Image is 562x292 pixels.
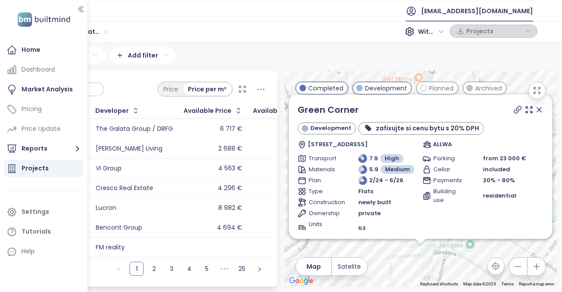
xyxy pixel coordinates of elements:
[116,267,122,272] span: left
[235,262,249,276] li: 25
[358,198,391,207] span: newly built
[429,83,454,93] span: Planned
[296,258,331,275] button: Map
[130,262,144,276] li: 1
[148,262,161,275] a: 2
[110,47,176,64] div: Add filter
[466,25,523,38] span: Projects
[184,108,231,114] div: Available Price
[369,154,378,163] span: 7.9
[4,203,83,221] a: Settings
[96,224,142,232] div: Bencont Group
[4,223,83,241] a: Tutorials
[96,204,116,212] div: Lucron
[463,281,496,286] span: Map data ©2025
[112,262,126,276] button: left
[358,187,373,196] span: Flats
[96,145,162,153] div: [PERSON_NAME] Living
[22,104,42,115] div: Pricing
[218,145,242,153] div: 2 688 €
[22,64,55,75] div: Dashboard
[454,25,533,38] div: button
[309,176,339,185] span: Plan
[475,83,502,93] span: Archived
[309,154,339,163] span: Transport
[375,124,479,133] b: zafixujte si cenu bytu s 20% DPH
[433,165,464,174] span: Cellar
[483,191,516,200] span: residential
[182,262,196,276] li: 4
[95,108,129,114] div: Developer
[220,125,242,133] div: 6 717 €
[4,243,83,260] div: Help
[307,140,367,149] span: [STREET_ADDRESS]
[218,165,242,173] div: 4 563 €
[385,154,399,163] span: High
[421,0,533,22] span: [EMAIL_ADDRESS][DOMAIN_NAME]
[217,224,242,232] div: 4 694 €
[483,154,526,162] span: from 23 000 €
[369,165,378,174] span: 5.9
[298,104,359,116] a: Green Corner
[200,262,214,276] li: 5
[369,176,403,185] span: 2/24 - 6/26
[309,209,339,218] span: Ownership
[252,262,267,276] li: Next Page
[22,226,51,237] div: Tutorials
[332,258,367,275] button: Satelite
[257,267,262,272] span: right
[22,163,49,174] div: Projects
[235,262,249,275] a: 25
[218,184,242,192] div: 4 296 €
[287,275,316,287] img: Google
[4,160,83,177] a: Projects
[309,187,339,196] span: Type
[358,224,366,233] span: 53
[309,165,339,174] span: Materials
[365,83,407,93] span: Development
[218,204,242,212] div: 8 982 €
[217,262,231,276] span: •••
[432,140,451,149] span: ALLWA
[420,281,458,287] button: Keyboard shortcuts
[4,140,83,158] button: Reports
[96,184,153,192] div: Cresco Real Estate
[310,124,351,133] span: Development
[22,246,35,257] div: Help
[22,206,49,217] div: Settings
[22,123,61,134] div: Price Update
[96,125,173,133] div: The Galata Group / DRFG
[309,198,339,207] span: Construction
[183,83,231,95] div: Price per m²
[253,105,314,116] div: Available Units
[4,120,83,138] a: Price Update
[112,262,126,276] li: Previous Page
[338,262,361,271] span: Satelite
[4,81,83,98] a: Market Analysis
[96,165,122,173] div: VI Group
[308,83,343,93] span: Completed
[147,262,161,276] li: 2
[483,165,510,174] span: included
[253,108,301,114] span: Available Units
[217,262,231,276] li: Next 5 Pages
[306,262,321,271] span: Map
[358,209,381,218] span: private
[165,262,179,276] li: 3
[159,83,183,95] div: Price
[22,44,40,55] div: Home
[252,262,267,276] button: right
[433,187,464,205] span: Building use
[200,262,213,275] a: 5
[433,176,464,185] span: Payments
[287,275,316,287] a: Open this area in Google Maps (opens a new window)
[501,281,514,286] a: Terms
[15,11,73,29] img: logo
[165,262,178,275] a: 3
[4,101,83,118] a: Pricing
[81,25,108,38] span: Bratislavský kraj
[183,262,196,275] a: 4
[433,154,464,163] span: Parking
